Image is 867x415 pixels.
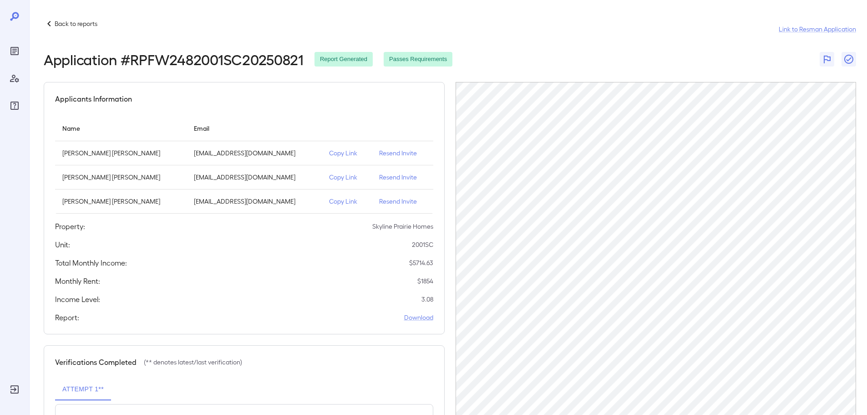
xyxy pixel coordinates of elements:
[187,115,322,141] th: Email
[55,221,85,232] h5: Property:
[417,277,433,286] p: $ 1854
[379,197,426,206] p: Resend Invite
[372,222,433,231] p: Skyline Prairie Homes
[409,258,433,267] p: $ 5714.63
[329,197,365,206] p: Copy Link
[412,240,433,249] p: 2001SC
[55,294,100,305] h5: Income Level:
[842,52,856,67] button: Close Report
[7,44,22,58] div: Reports
[55,379,111,400] button: Attempt 1**
[62,149,179,158] p: [PERSON_NAME] [PERSON_NAME]
[44,51,304,67] h2: Application # RPFW2482001SC20250821
[7,382,22,397] div: Log Out
[421,295,433,304] p: 3.08
[55,357,137,368] h5: Verifications Completed
[820,52,834,67] button: Flag Report
[55,19,97,28] p: Back to reports
[62,173,179,182] p: [PERSON_NAME] [PERSON_NAME]
[379,173,426,182] p: Resend Invite
[384,55,452,64] span: Passes Requirements
[55,257,127,268] h5: Total Monthly Income:
[55,115,433,214] table: simple table
[55,312,79,323] h5: Report:
[194,149,315,158] p: [EMAIL_ADDRESS][DOMAIN_NAME]
[329,149,365,158] p: Copy Link
[194,173,315,182] p: [EMAIL_ADDRESS][DOMAIN_NAME]
[329,173,365,182] p: Copy Link
[194,197,315,206] p: [EMAIL_ADDRESS][DOMAIN_NAME]
[55,93,132,104] h5: Applicants Information
[7,71,22,86] div: Manage Users
[144,358,242,367] p: (** denotes latest/last verification)
[314,55,373,64] span: Report Generated
[379,149,426,158] p: Resend Invite
[55,276,100,287] h5: Monthly Rent:
[55,239,70,250] h5: Unit:
[779,25,856,34] a: Link to Resman Application
[7,98,22,113] div: FAQ
[55,115,187,141] th: Name
[404,313,433,322] a: Download
[62,197,179,206] p: [PERSON_NAME] [PERSON_NAME]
